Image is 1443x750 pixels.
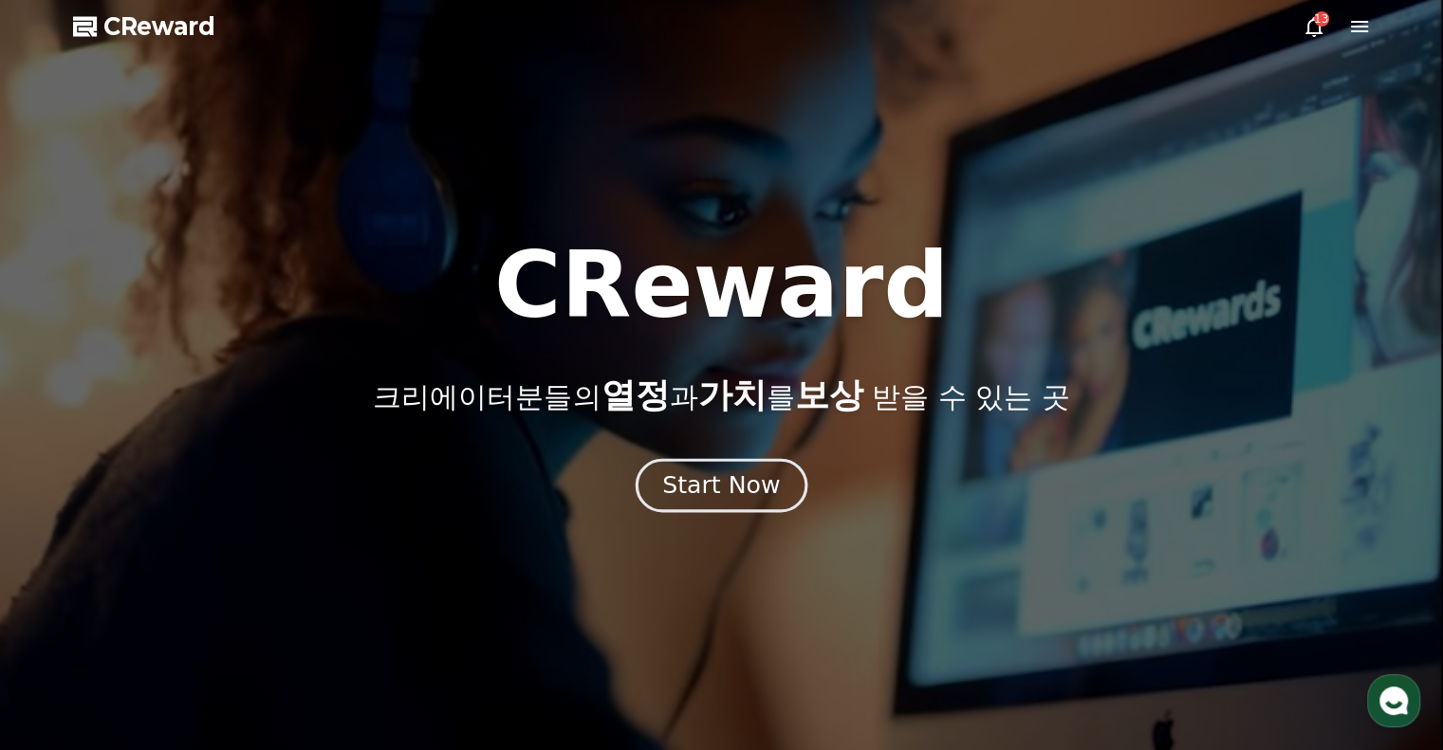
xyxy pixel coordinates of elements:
span: 열정 [601,375,669,414]
a: 홈 [6,593,125,640]
a: 설정 [245,593,364,640]
a: CReward [73,11,215,42]
p: 크리에이터분들의 과 를 받을 수 있는 곳 [373,376,1069,414]
div: Start Now [662,469,780,502]
span: 대화 [174,622,196,637]
button: Start Now [636,458,807,512]
span: 가치 [697,375,766,414]
h1: CReward [494,240,949,331]
a: 13 [1303,15,1325,38]
span: 설정 [293,621,316,636]
a: Start Now [639,479,804,497]
div: 13 [1314,11,1329,27]
span: 보상 [794,375,862,414]
a: 대화 [125,593,245,640]
span: 홈 [60,621,71,636]
span: CReward [103,11,215,42]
